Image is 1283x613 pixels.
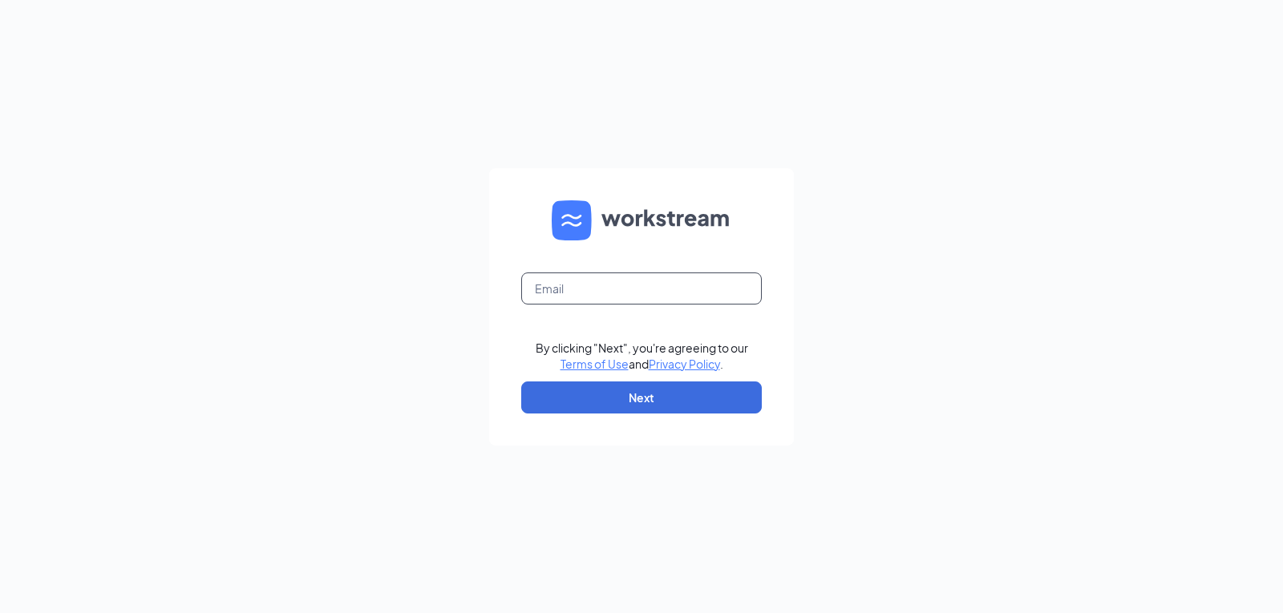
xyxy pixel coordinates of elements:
button: Next [521,381,762,413]
img: WS logo and Workstream text [552,200,731,240]
div: By clicking "Next", you're agreeing to our and . [536,340,748,372]
a: Terms of Use [561,357,629,371]
a: Privacy Policy [649,357,720,371]
input: Email [521,272,762,304]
